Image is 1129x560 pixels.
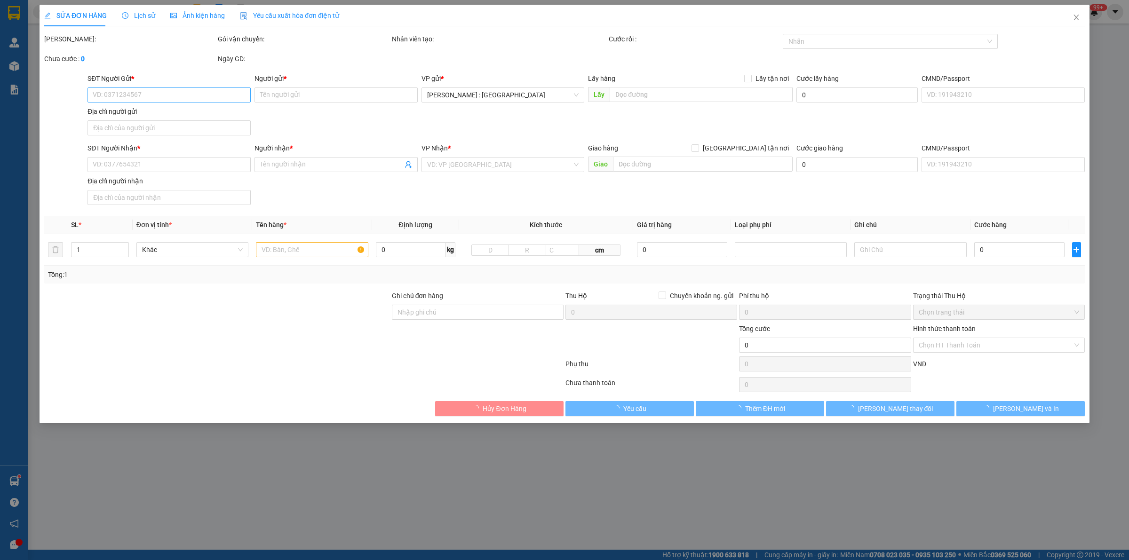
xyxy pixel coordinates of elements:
[254,143,418,153] div: Người nhận
[122,12,128,19] span: clock-circle
[613,157,793,172] input: Dọc đường
[254,73,418,84] div: Người gửi
[421,144,448,152] span: VP Nhận
[637,221,672,229] span: Giá trị hàng
[922,143,1085,153] div: CMND/Passport
[826,401,954,416] button: [PERSON_NAME] thay đổi
[87,120,251,135] input: Địa chỉ của người gửi
[858,403,933,414] span: [PERSON_NAME] thay đổi
[565,292,587,300] span: Thu Hộ
[87,190,251,205] input: Địa chỉ của người nhận
[588,87,610,102] span: Lấy
[993,403,1059,414] span: [PERSON_NAME] và In
[392,305,564,320] input: Ghi chú đơn hàng
[87,176,251,186] div: Địa chỉ người nhận
[731,216,851,234] th: Loại phụ phí
[170,12,225,19] span: Ảnh kiện hàng
[848,405,858,411] span: loading
[427,88,579,102] span: Hồ Chí Minh : Kho Quận 12
[87,73,251,84] div: SĐT Người Gửi
[623,403,646,414] span: Yêu cầu
[565,401,694,416] button: Yêu cầu
[913,291,1085,301] div: Trạng thái Thu Hộ
[956,401,1085,416] button: [PERSON_NAME] và In
[483,403,526,414] span: Hủy Đơn Hàng
[579,245,620,256] span: cm
[1073,246,1081,253] span: plus
[142,243,243,257] span: Khác
[48,269,436,280] div: Tổng: 1
[854,242,966,257] input: Ghi Chú
[851,216,970,234] th: Ghi chú
[48,242,63,257] button: delete
[44,34,216,44] div: [PERSON_NAME]:
[696,401,824,416] button: Thêm ĐH mới
[588,144,618,152] span: Giao hàng
[71,221,79,229] span: SL
[739,325,770,332] span: Tổng cước
[218,54,390,64] div: Ngày GD:
[983,405,993,411] span: loading
[564,378,738,394] div: Chưa thanh toán
[1072,242,1081,257] button: plus
[122,12,155,19] span: Lịch sử
[752,73,793,84] span: Lấy tận nơi
[509,245,546,256] input: R
[974,221,1007,229] span: Cước hàng
[610,87,793,102] input: Dọc đường
[435,401,564,416] button: Hủy Đơn Hàng
[240,12,339,19] span: Yêu cầu xuất hóa đơn điện tử
[136,221,172,229] span: Đơn vị tính
[735,405,745,411] span: loading
[240,12,247,20] img: icon
[446,242,455,257] span: kg
[699,143,793,153] span: [GEOGRAPHIC_DATA] tận nơi
[739,291,911,305] div: Phí thu hộ
[913,360,926,368] span: VND
[913,325,976,332] label: Hình thức thanh toán
[87,106,251,117] div: Địa chỉ người gửi
[81,55,85,63] b: 0
[613,405,623,411] span: loading
[44,54,216,64] div: Chưa cước :
[609,34,780,44] div: Cước rồi :
[471,245,509,256] input: D
[796,157,918,172] input: Cước giao hàng
[392,292,444,300] label: Ghi chú đơn hàng
[87,143,251,153] div: SĐT Người Nhận
[564,359,738,375] div: Phụ thu
[421,73,585,84] div: VP gửi
[218,34,390,44] div: Gói vận chuyển:
[588,75,615,82] span: Lấy hàng
[919,305,1079,319] span: Chọn trạng thái
[796,144,843,152] label: Cước giao hàng
[588,157,613,172] span: Giao
[44,12,107,19] span: SỬA ĐƠN HÀNG
[170,12,177,19] span: picture
[472,405,483,411] span: loading
[392,34,607,44] div: Nhân viên tạo:
[922,73,1085,84] div: CMND/Passport
[399,221,432,229] span: Định lượng
[44,12,51,19] span: edit
[546,245,580,256] input: C
[256,242,368,257] input: VD: Bàn, Ghế
[796,75,839,82] label: Cước lấy hàng
[745,403,785,414] span: Thêm ĐH mới
[1063,5,1089,31] button: Close
[1073,14,1080,21] span: close
[796,87,918,103] input: Cước lấy hàng
[256,221,286,229] span: Tên hàng
[405,161,412,168] span: user-add
[666,291,737,301] span: Chuyển khoản ng. gửi
[530,221,562,229] span: Kích thước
